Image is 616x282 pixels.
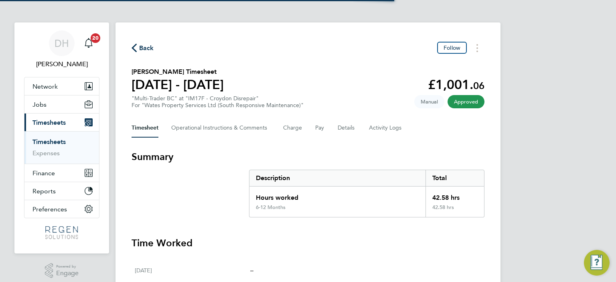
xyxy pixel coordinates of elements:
[132,95,304,109] div: "Multi-Trader BC" at "IM17F - Croydon Disrepair"
[55,38,69,49] span: DH
[24,77,99,95] button: Network
[56,263,79,270] span: Powered by
[132,77,224,93] h1: [DATE] - [DATE]
[139,43,154,53] span: Back
[426,170,484,186] div: Total
[132,43,154,53] button: Back
[32,169,55,177] span: Finance
[132,67,224,77] h2: [PERSON_NAME] Timesheet
[81,30,97,56] a: 20
[473,80,484,91] span: 06
[14,22,109,254] nav: Main navigation
[250,266,253,274] span: –
[132,150,484,163] h3: Summary
[24,30,99,69] a: DH[PERSON_NAME]
[584,250,610,276] button: Engage Resource Center
[338,118,356,138] button: Details
[283,118,302,138] button: Charge
[91,33,100,43] span: 20
[132,102,304,109] div: For "Wates Property Services Ltd (South Responsive Maintenance)"
[249,170,426,186] div: Description
[56,270,79,277] span: Engage
[24,95,99,113] button: Jobs
[32,205,67,213] span: Preferences
[256,204,286,211] div: 6-12 Months
[249,187,426,204] div: Hours worked
[32,119,66,126] span: Timesheets
[24,131,99,164] div: Timesheets
[32,101,47,108] span: Jobs
[437,42,467,54] button: Follow
[45,226,78,239] img: regensolutions-logo-retina.png
[24,59,99,69] span: Darren Hartman
[171,118,270,138] button: Operational Instructions & Comments
[32,187,56,195] span: Reports
[24,164,99,182] button: Finance
[45,263,79,278] a: Powered byEngage
[24,226,99,239] a: Go to home page
[32,83,58,90] span: Network
[132,118,158,138] button: Timesheet
[132,237,484,250] h3: Time Worked
[369,118,403,138] button: Activity Logs
[32,138,66,146] a: Timesheets
[135,266,250,275] div: [DATE]
[414,95,444,108] span: This timesheet was manually created.
[448,95,484,108] span: This timesheet has been approved.
[428,77,484,92] app-decimal: £1,001.
[426,204,484,217] div: 42.58 hrs
[249,170,484,217] div: Summary
[470,42,484,54] button: Timesheets Menu
[24,182,99,200] button: Reports
[32,149,60,157] a: Expenses
[444,44,460,51] span: Follow
[426,187,484,204] div: 42.58 hrs
[315,118,325,138] button: Pay
[24,200,99,218] button: Preferences
[24,114,99,131] button: Timesheets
